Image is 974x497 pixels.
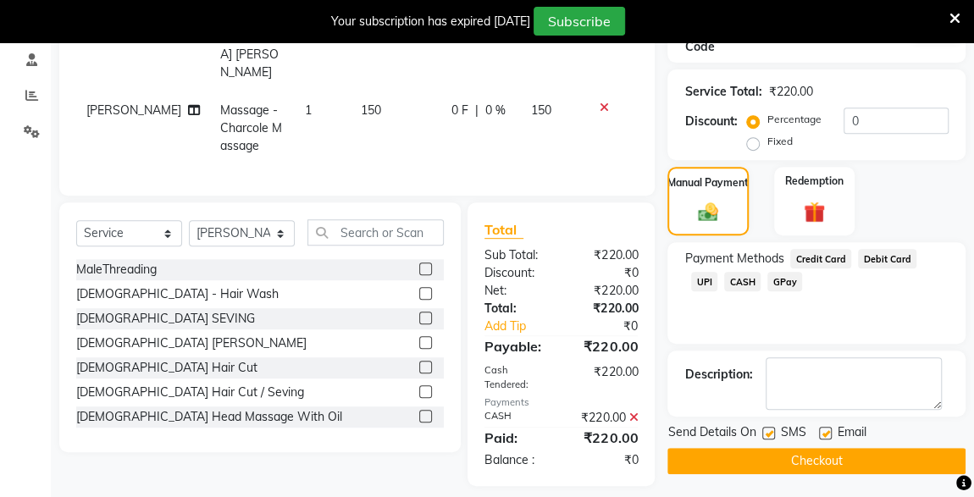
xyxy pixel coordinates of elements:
div: CASH [472,409,562,427]
div: ₹220.00 [562,363,651,392]
div: Service Total: [684,83,761,101]
span: 150 [531,102,551,118]
div: ₹220.00 [562,409,651,427]
div: Paid: [472,428,562,448]
label: Manual Payment [667,175,749,191]
span: SMS [780,423,805,445]
div: ₹0 [562,451,651,469]
div: ₹0 [562,264,651,282]
div: ₹220.00 [562,428,651,448]
div: MaleThreading [76,261,157,279]
span: UPI [691,272,717,291]
div: ₹220.00 [562,246,651,264]
div: Payable: [472,336,562,356]
div: [DEMOGRAPHIC_DATA] - Hair Wash [76,285,279,303]
span: Total [484,221,523,239]
div: [DEMOGRAPHIC_DATA] SEVING [76,310,255,328]
div: [DEMOGRAPHIC_DATA] Hair Cut [76,359,257,377]
div: [DEMOGRAPHIC_DATA] Hair Cut / Seving [76,384,304,401]
div: [DEMOGRAPHIC_DATA] [PERSON_NAME] [76,334,307,352]
div: Cash Tendered: [472,363,562,392]
div: Net: [472,282,562,300]
div: Total: [472,300,562,318]
button: Subscribe [534,7,625,36]
div: ₹220.00 [768,83,812,101]
span: Credit Card [790,249,851,268]
span: 150 [361,102,381,118]
div: ₹220.00 [562,336,651,356]
div: [DEMOGRAPHIC_DATA] Head Massage With Oil [76,408,342,426]
span: Email [837,423,866,445]
a: Add Tip [472,318,576,335]
div: ₹220.00 [562,300,651,318]
div: Sub Total: [472,246,562,264]
div: Balance : [472,451,562,469]
div: Payments [484,395,638,410]
span: | [475,102,479,119]
div: ₹0 [576,318,650,335]
span: Send Details On [667,423,755,445]
span: Payment Methods [684,250,783,268]
span: Debit Card [858,249,916,268]
div: Discount: [472,264,562,282]
div: ₹220.00 [562,282,651,300]
div: Discount: [684,113,737,130]
span: GPay [767,272,802,291]
label: Redemption [785,174,844,189]
span: 1 [305,102,312,118]
span: 0 F [451,102,468,119]
div: Your subscription has expired [DATE] [331,13,530,30]
label: Percentage [766,112,821,127]
img: _gift.svg [797,199,833,226]
span: CASH [724,272,761,291]
label: Fixed [766,134,792,149]
input: Search or Scan [307,219,444,246]
span: [PERSON_NAME] [86,102,181,118]
span: 0 % [485,102,506,119]
button: Checkout [667,448,966,474]
div: Description: [684,366,752,384]
img: _cash.svg [692,201,725,224]
span: Massage - Charcole Massage [220,102,282,153]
